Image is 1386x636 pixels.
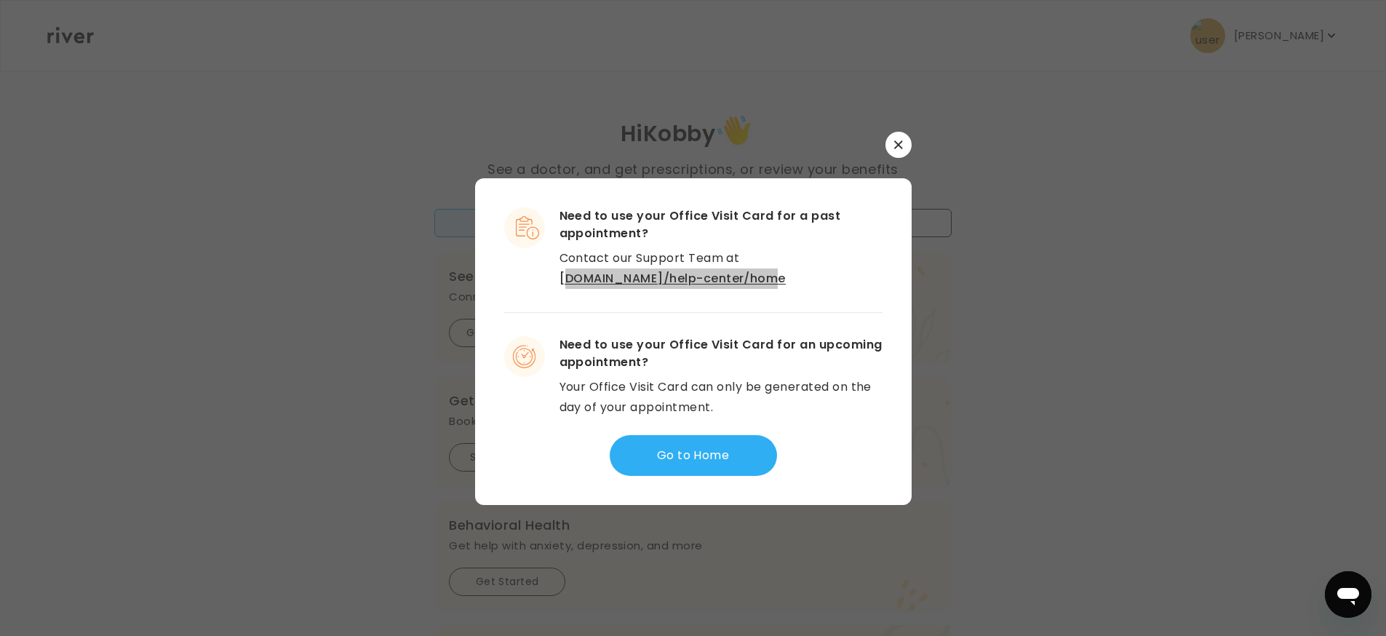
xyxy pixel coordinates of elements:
[559,377,883,418] p: Your Office Visit Card can only be generated on the day of your appointment.
[610,435,777,476] button: Go to Home
[559,207,883,242] h3: Need to use your Office Visit Card for a past appointment?
[1325,571,1371,618] iframe: Button to launch messaging window
[559,336,883,371] h3: Need to use your Office Visit Card for an upcoming appointment?
[559,248,883,289] p: Contact our Support Team at
[559,270,786,287] a: [DOMAIN_NAME]/help-center/home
